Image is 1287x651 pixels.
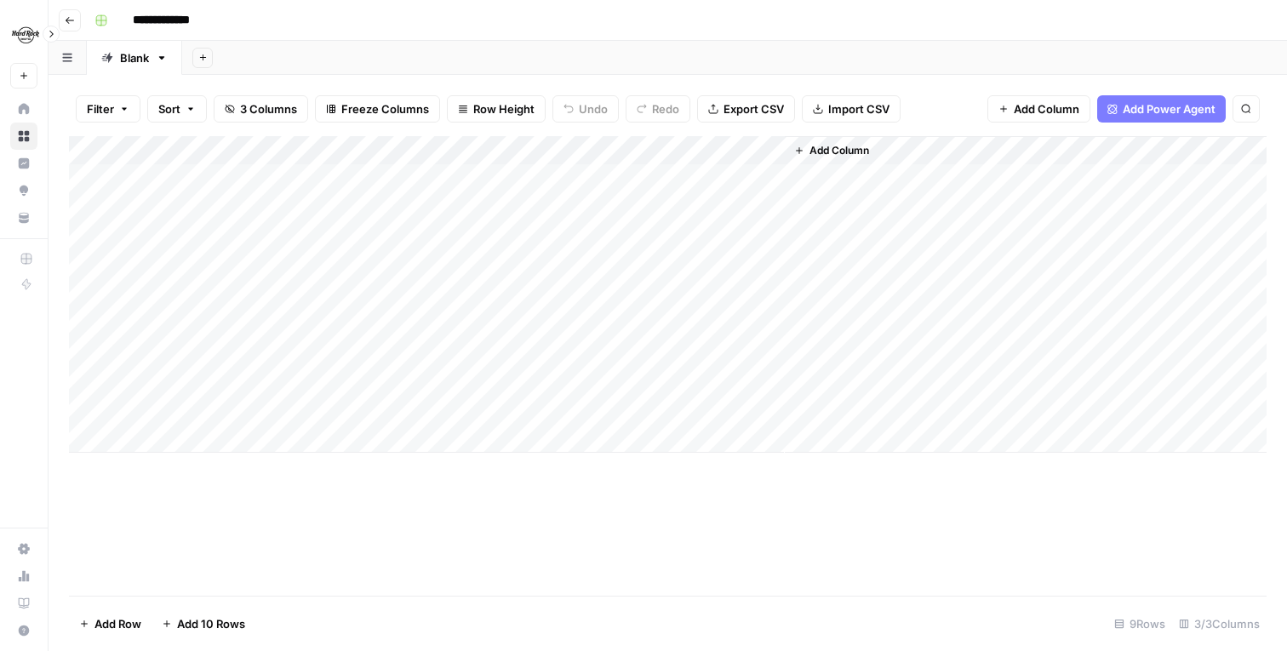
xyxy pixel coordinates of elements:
[579,100,608,117] span: Undo
[76,95,140,123] button: Filter
[1107,610,1172,637] div: 9 Rows
[652,100,679,117] span: Redo
[10,535,37,562] a: Settings
[120,49,149,66] div: Blank
[315,95,440,123] button: Freeze Columns
[809,143,869,158] span: Add Column
[87,41,182,75] a: Blank
[94,615,141,632] span: Add Row
[1172,610,1267,637] div: 3/3 Columns
[10,14,37,56] button: Workspace: Hard Rock Digital
[473,100,535,117] span: Row Height
[10,123,37,150] a: Browse
[214,95,308,123] button: 3 Columns
[69,610,152,637] button: Add Row
[147,95,207,123] button: Sort
[447,95,546,123] button: Row Height
[10,177,37,204] a: Opportunities
[802,95,901,123] button: Import CSV
[10,95,37,123] a: Home
[626,95,690,123] button: Redo
[152,610,255,637] button: Add 10 Rows
[552,95,619,123] button: Undo
[10,204,37,231] a: Your Data
[987,95,1090,123] button: Add Column
[1014,100,1079,117] span: Add Column
[158,100,180,117] span: Sort
[240,100,297,117] span: 3 Columns
[10,562,37,590] a: Usage
[697,95,795,123] button: Export CSV
[787,140,876,162] button: Add Column
[341,100,429,117] span: Freeze Columns
[10,590,37,617] a: Learning Hub
[1123,100,1215,117] span: Add Power Agent
[177,615,245,632] span: Add 10 Rows
[828,100,889,117] span: Import CSV
[87,100,114,117] span: Filter
[10,20,41,50] img: Hard Rock Digital Logo
[1097,95,1226,123] button: Add Power Agent
[10,617,37,644] button: Help + Support
[724,100,784,117] span: Export CSV
[10,150,37,177] a: Insights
